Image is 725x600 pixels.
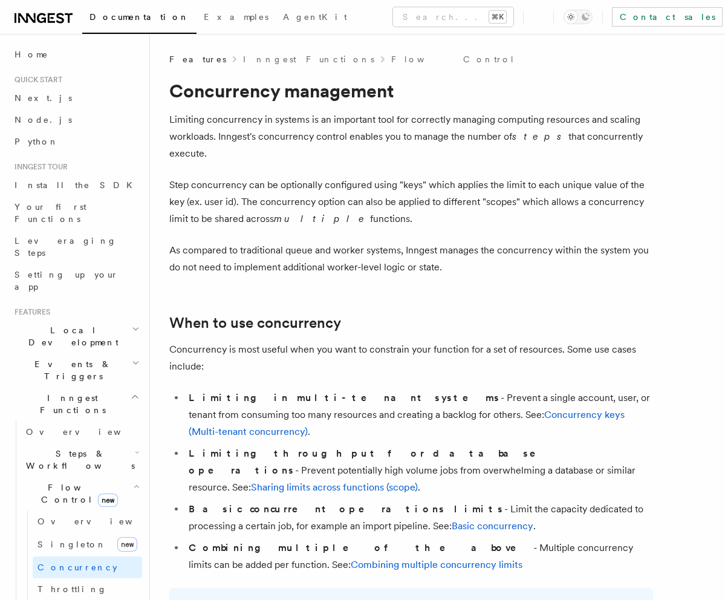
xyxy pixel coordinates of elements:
span: Overview [37,517,162,526]
p: Step concurrency can be optionally configured using "keys" which applies the limit to each unique... [169,177,653,227]
p: Limiting concurrency in systems is an important tool for correctly managing computing resources a... [169,111,653,162]
em: multiple [274,213,370,224]
button: Local Development [10,319,142,353]
span: Features [10,307,50,317]
a: Overview [33,510,142,532]
a: Combining multiple concurrency limits [351,559,522,570]
span: Events & Triggers [10,358,132,382]
span: Python [15,137,59,146]
span: Local Development [10,324,132,348]
span: Setting up your app [15,270,119,292]
span: Quick start [10,75,62,85]
strong: Combining multiple of the above [189,542,533,553]
a: Examples [197,4,276,33]
em: steps [512,131,568,142]
a: When to use concurrency [169,315,341,331]
span: Features [169,53,226,65]
button: Toggle dark mode [564,10,593,24]
li: - Multiple concurrency limits can be added per function. See: [185,540,653,573]
span: Concurrency [37,562,117,572]
kbd: ⌘K [489,11,506,23]
span: Documentation [89,12,189,22]
span: Singleton [37,540,106,549]
a: Overview [21,421,142,443]
span: new [117,537,137,552]
p: Concurrency is most useful when you want to constrain your function for a set of resources. Some ... [169,341,653,375]
a: Documentation [82,4,197,34]
a: Install the SDK [10,174,142,196]
span: Throttling [37,584,107,594]
strong: Basic concurrent operations limits [189,503,504,515]
p: As compared to traditional queue and worker systems, Inngest manages the concurrency within the s... [169,242,653,276]
span: Home [15,48,48,60]
a: Next.js [10,87,142,109]
li: - Limit the capacity dedicated to processing a certain job, for example an import pipeline. See: . [185,501,653,535]
a: Leveraging Steps [10,230,142,264]
span: Flow Control [21,481,133,506]
button: Search...⌘K [393,7,513,27]
span: Your first Functions [15,202,86,224]
button: Inngest Functions [10,387,142,421]
a: Your first Functions [10,196,142,230]
button: Flow Controlnew [21,477,142,510]
li: - Prevent potentially high volume jobs from overwhelming a database or similar resource. See: . [185,445,653,496]
button: Steps & Workflows [21,443,142,477]
a: Home [10,44,142,65]
span: Inngest tour [10,162,68,172]
span: new [98,494,118,507]
li: - Prevent a single account, user, or tenant from consuming too many resources and creating a back... [185,390,653,440]
a: Singletonnew [33,532,142,556]
span: Overview [26,427,151,437]
a: Python [10,131,142,152]
a: Flow Control [391,53,515,65]
button: Events & Triggers [10,353,142,387]
span: Leveraging Steps [15,236,117,258]
span: Install the SDK [15,180,140,190]
a: Node.js [10,109,142,131]
a: Setting up your app [10,264,142,298]
strong: Limiting in multi-tenant systems [189,392,501,403]
strong: Limiting throughput for database operations [189,448,553,476]
h1: Concurrency management [169,80,653,102]
a: Concurrency [33,556,142,578]
span: Steps & Workflows [21,448,135,472]
a: Inngest Functions [243,53,374,65]
a: Basic concurrency [452,520,533,532]
span: Examples [204,12,268,22]
span: Inngest Functions [10,392,131,416]
a: Throttling [33,578,142,600]
span: AgentKit [283,12,347,22]
a: AgentKit [276,4,354,33]
a: Sharing limits across functions (scope) [251,481,418,493]
span: Next.js [15,93,72,103]
span: Node.js [15,115,72,125]
a: Contact sales [612,7,723,27]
